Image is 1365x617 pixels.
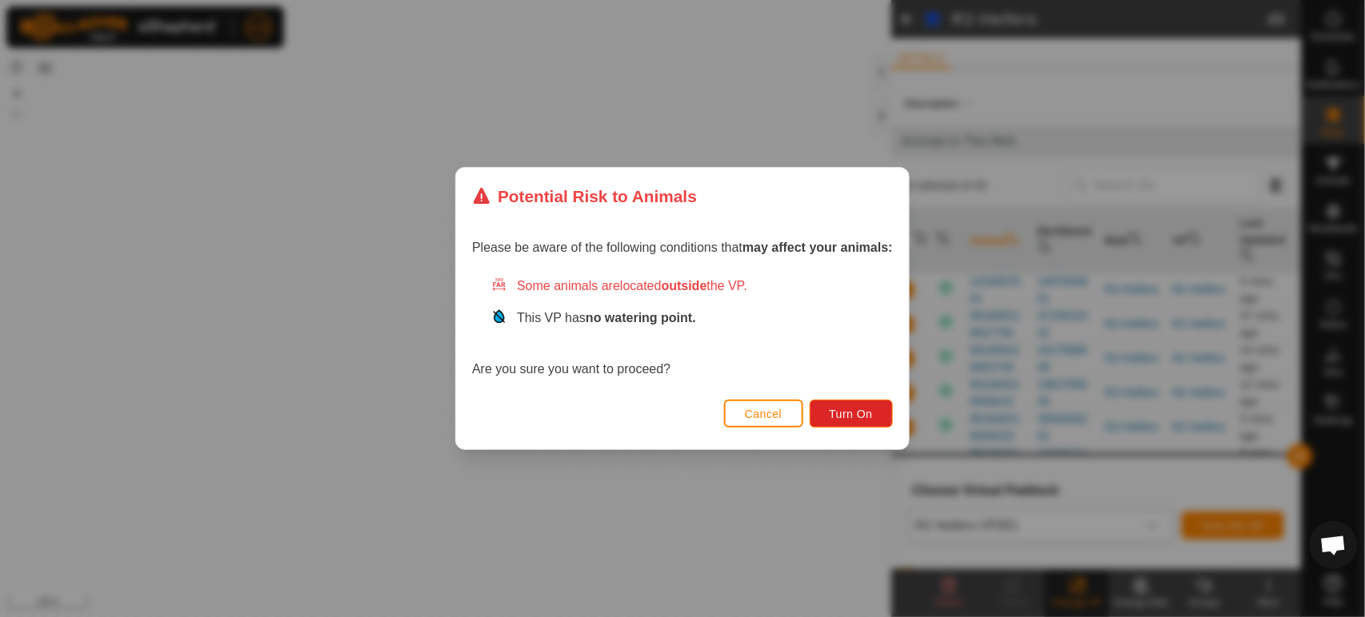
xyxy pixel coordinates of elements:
span: Please be aware of the following conditions that [472,241,893,254]
div: Potential Risk to Animals [472,184,697,209]
span: located the VP. [620,279,747,293]
div: Are you sure you want to proceed? [472,277,893,379]
span: This VP has [517,311,696,324]
button: Cancel [724,400,803,428]
strong: no watering point. [586,311,696,324]
strong: outside [662,279,707,293]
strong: may affect your animals: [743,241,893,254]
button: Turn On [810,400,893,428]
div: Open chat [1310,521,1358,569]
span: Cancel [745,408,783,420]
span: Turn On [830,408,873,420]
div: Some animals are [491,277,893,296]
